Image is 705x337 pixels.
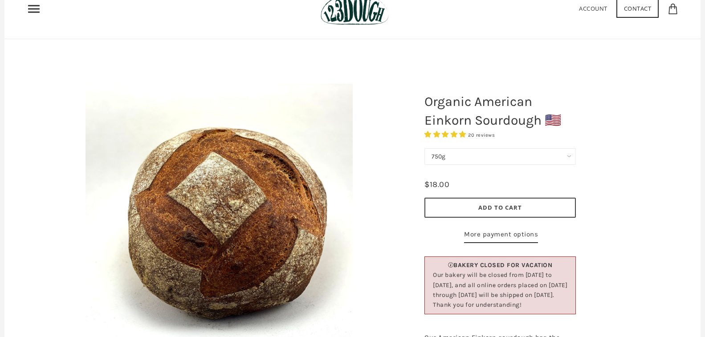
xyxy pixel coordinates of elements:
[453,261,552,269] b: BAKERY CLOSED FOR VACATION
[418,88,583,134] h1: Organic American Einkorn Sourdough 🇺🇸
[468,132,495,138] span: 20 reviews
[448,262,453,268] img: info.png
[464,229,538,243] a: More payment options
[424,178,449,191] div: $18.00
[478,203,522,211] span: Add to Cart
[27,2,41,16] nav: Primary
[579,4,607,12] a: Account
[424,130,468,138] span: 4.95 stars
[433,270,567,310] div: Our bakery will be closed from [DATE] to [DATE], and all online orders placed on [DATE] through [...
[424,198,576,218] button: Add to Cart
